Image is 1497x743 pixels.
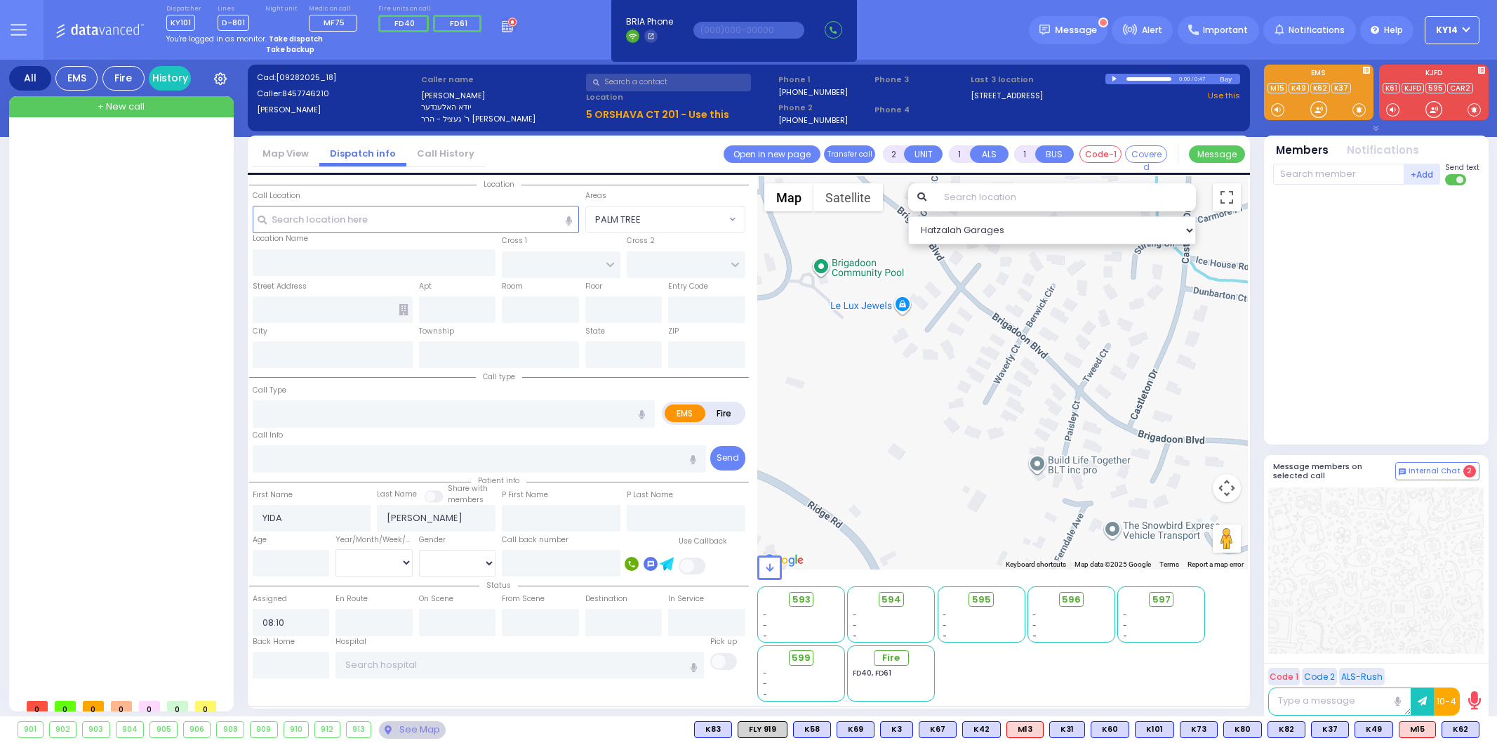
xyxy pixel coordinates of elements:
label: Room [502,281,523,292]
span: Call type [476,371,522,382]
span: Patient info [471,475,526,486]
label: Last 3 location [971,74,1105,86]
a: KJFD [1402,83,1424,93]
span: KY101 [166,15,195,31]
a: 595 [1425,83,1446,93]
span: FD61 [450,18,467,29]
label: Age [253,534,267,546]
span: Message [1055,23,1097,37]
a: Open this area in Google Maps (opens a new window) [761,551,807,570]
label: Caller: [257,88,417,100]
span: 0 [195,701,216,711]
label: Cross 2 [627,235,655,246]
strong: Take backup [266,44,314,55]
span: - [763,668,767,678]
span: Alert [1142,24,1162,37]
div: BLS [837,721,874,738]
span: 2 [1463,465,1476,478]
div: BLS [1355,721,1393,738]
label: Use Callback [679,536,727,547]
img: Logo [55,21,149,39]
div: 901 [18,722,43,737]
span: 593 [792,593,811,607]
span: - [1123,620,1127,631]
span: - [943,631,947,641]
input: Search location [935,183,1195,211]
span: - [1032,620,1037,631]
label: Street Address [253,281,307,292]
img: message.svg [1039,25,1050,35]
span: D-801 [218,15,249,31]
label: En Route [335,593,368,605]
label: Location [586,91,773,103]
label: Cross 1 [502,235,527,246]
span: PALM TREE [585,206,745,232]
span: 597 [1152,593,1171,607]
label: From Scene [502,593,545,605]
button: Notifications [1347,143,1419,159]
span: PALM TREE [595,213,641,227]
span: - [1123,631,1127,641]
button: Code 2 [1302,668,1337,685]
span: - [853,631,857,641]
a: Open in new page [724,145,820,163]
span: 0 [139,701,160,711]
span: 594 [881,593,901,607]
div: K37 [1311,721,1349,738]
button: Show street map [764,183,813,211]
div: M15 [1399,721,1436,738]
button: Show satellite imagery [813,183,883,211]
label: Destination [585,593,627,605]
span: - [943,620,947,631]
button: BUS [1035,145,1074,163]
div: All [9,66,51,91]
small: Share with [448,483,488,494]
label: Entry Code [668,281,708,292]
div: BLS [1223,721,1262,738]
label: In Service [668,593,704,605]
div: 913 [347,722,371,737]
label: Call back number [502,534,568,546]
div: See map [379,721,445,739]
label: [PERSON_NAME] [257,104,417,116]
span: Send text [1445,162,1479,173]
span: Phone 3 [874,74,966,86]
label: Caller name [421,74,581,86]
span: Phone 1 [778,74,870,86]
div: 0:00 [1178,71,1191,87]
div: 903 [83,722,109,737]
input: Search member [1273,164,1404,185]
span: - [1123,610,1127,620]
div: K101 [1135,721,1174,738]
button: Transfer call [824,145,875,163]
div: K73 [1180,721,1218,738]
span: 0 [55,701,76,711]
span: Important [1203,24,1248,37]
input: Search a contact [586,74,751,91]
label: Call Location [253,190,300,202]
label: First Name [253,489,293,501]
label: ZIP [668,326,679,337]
div: M13 [1006,721,1044,738]
label: יודא האלענדער [421,101,581,113]
div: FLY 919 [738,721,787,738]
button: ALS-Rush [1339,668,1385,685]
input: Search hospital [335,652,704,678]
span: 596 [1062,593,1081,607]
div: Bay [1220,74,1240,84]
div: 908 [217,722,244,737]
span: MF75 [324,17,345,28]
div: K31 [1049,721,1085,738]
div: BLS [793,721,831,738]
label: ר' געציל - הרר [PERSON_NAME] [421,113,581,125]
span: 0 [27,701,48,711]
div: BLS [1135,721,1174,738]
div: K58 [793,721,831,738]
span: 595 [972,593,991,607]
div: K60 [1091,721,1129,738]
span: - [763,610,767,620]
label: Call Info [253,430,283,441]
span: KY14 [1436,24,1458,37]
span: - [853,620,857,631]
div: 909 [251,722,277,737]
